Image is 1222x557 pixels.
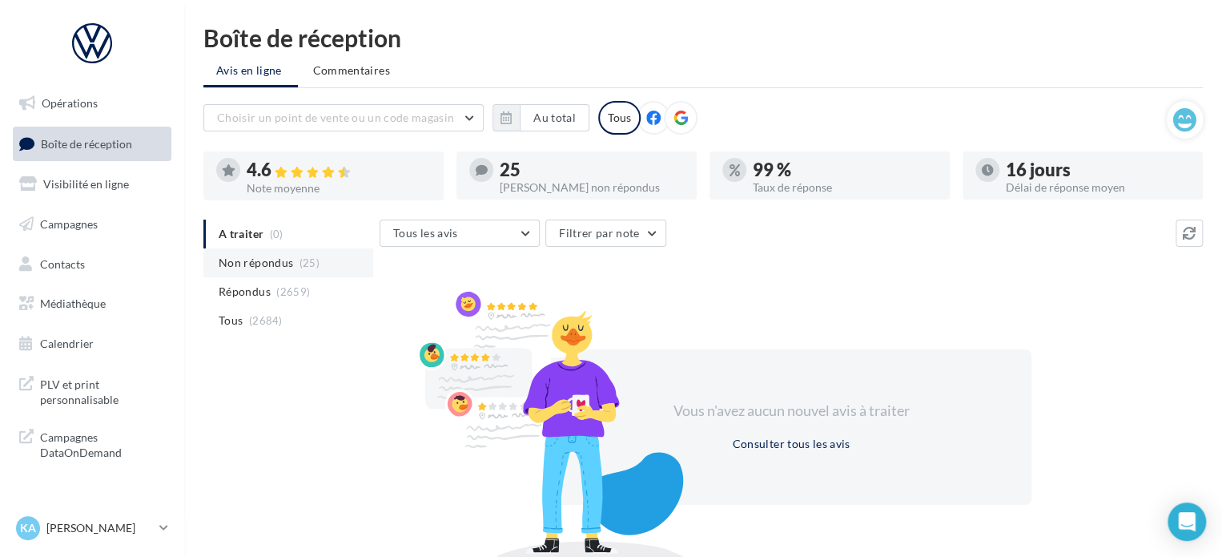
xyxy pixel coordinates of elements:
a: Campagnes [10,208,175,241]
a: Médiathèque [10,287,175,321]
a: Boîte de réception [10,127,175,161]
div: 25 [500,161,684,179]
span: Non répondus [219,255,293,271]
span: Campagnes [40,217,98,231]
button: Consulter tous les avis [726,434,856,454]
div: Délai de réponse moyen [1006,182,1190,193]
span: Opérations [42,96,98,110]
div: Taux de réponse [753,182,937,193]
a: Campagnes DataOnDemand [10,420,175,467]
a: Visibilité en ligne [10,168,175,201]
button: Au total [520,104,589,131]
span: (2684) [249,314,283,327]
span: Tous les avis [393,226,458,240]
a: Opérations [10,87,175,120]
span: Médiathèque [40,297,106,310]
button: Filtrer par note [545,220,666,247]
span: KA [20,520,36,536]
span: Boîte de réception [41,136,132,150]
div: 4.6 [247,161,431,180]
span: (2659) [276,285,310,298]
span: Commentaires [313,63,390,79]
a: PLV et print personnalisable [10,367,175,414]
a: Calendrier [10,327,175,361]
a: KA [PERSON_NAME] [13,513,171,543]
button: Au total [492,104,589,131]
button: Tous les avis [380,220,540,247]
div: 99 % [753,161,937,179]
span: Campagnes DataOnDemand [40,426,165,461]
div: Open Intercom Messenger [1168,503,1206,541]
div: Note moyenne [247,183,431,194]
div: Tous [598,101,641,135]
button: Choisir un point de vente ou un code magasin [203,104,484,131]
span: Répondus [219,284,271,300]
span: Tous [219,313,243,329]
div: 16 jours [1006,161,1190,179]
span: Calendrier [40,337,94,350]
span: (25) [299,256,320,269]
div: Vous n'avez aucun nouvel avis à traiter [653,401,929,422]
span: PLV et print personnalisable [40,373,165,408]
p: [PERSON_NAME] [46,520,153,536]
a: Contacts [10,248,175,281]
div: Boîte de réception [203,26,1203,50]
div: [PERSON_NAME] non répondus [500,182,684,193]
span: Visibilité en ligne [43,177,129,191]
span: Choisir un point de vente ou un code magasin [217,111,454,124]
span: Contacts [40,256,85,270]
